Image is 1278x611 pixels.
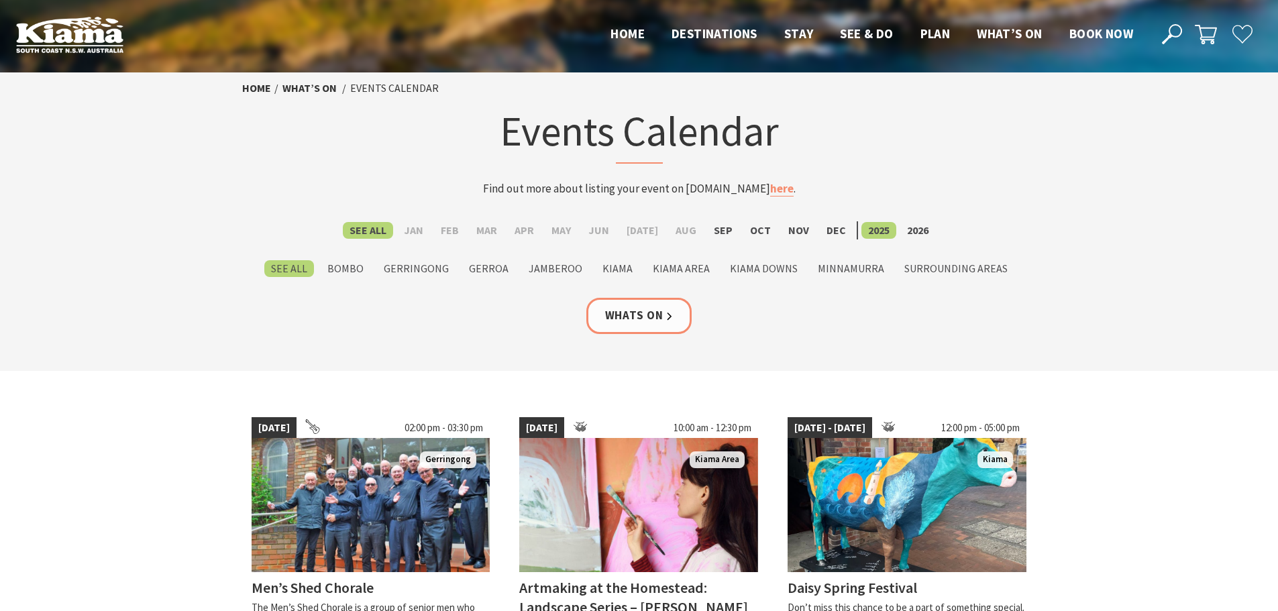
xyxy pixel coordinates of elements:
[900,222,935,239] label: 2026
[743,222,778,239] label: Oct
[690,451,745,468] span: Kiama Area
[545,222,578,239] label: May
[597,23,1147,46] nav: Main Menu
[343,222,393,239] label: See All
[350,80,439,97] li: Events Calendar
[519,417,564,439] span: [DATE]
[376,104,902,164] h1: Events Calendar
[252,417,297,439] span: [DATE]
[770,181,794,197] a: here
[508,222,541,239] label: Apr
[397,222,430,239] label: Jan
[596,260,639,277] label: Kiama
[462,260,515,277] label: Gerroa
[242,81,271,95] a: Home
[321,260,370,277] label: Bombo
[522,260,589,277] label: Jamberoo
[820,222,853,239] label: Dec
[376,180,902,198] p: Find out more about listing your event on [DOMAIN_NAME] .
[519,438,758,572] img: Artist holds paint brush whilst standing with several artworks behind her
[377,260,456,277] label: Gerringong
[646,260,716,277] label: Kiama Area
[582,222,616,239] label: Jun
[977,25,1043,42] span: What’s On
[586,298,692,333] a: Whats On
[398,417,490,439] span: 02:00 pm - 03:30 pm
[282,81,337,95] a: What’s On
[252,438,490,572] img: Members of the Chorale standing on steps
[788,438,1026,572] img: Dairy Cow Art
[672,25,757,42] span: Destinations
[667,417,758,439] span: 10:00 am - 12:30 pm
[1069,25,1133,42] span: Book now
[420,451,476,468] span: Gerringong
[620,222,665,239] label: [DATE]
[470,222,504,239] label: Mar
[977,451,1013,468] span: Kiama
[788,417,872,439] span: [DATE] - [DATE]
[264,260,314,277] label: See All
[788,578,917,597] h4: Daisy Spring Festival
[898,260,1014,277] label: Surrounding Areas
[811,260,891,277] label: Minnamurra
[723,260,804,277] label: Kiama Downs
[861,222,896,239] label: 2025
[610,25,645,42] span: Home
[16,16,123,53] img: Kiama Logo
[935,417,1026,439] span: 12:00 pm - 05:00 pm
[707,222,739,239] label: Sep
[782,222,816,239] label: Nov
[252,578,374,597] h4: Men’s Shed Chorale
[784,25,814,42] span: Stay
[434,222,466,239] label: Feb
[920,25,951,42] span: Plan
[669,222,703,239] label: Aug
[840,25,893,42] span: See & Do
